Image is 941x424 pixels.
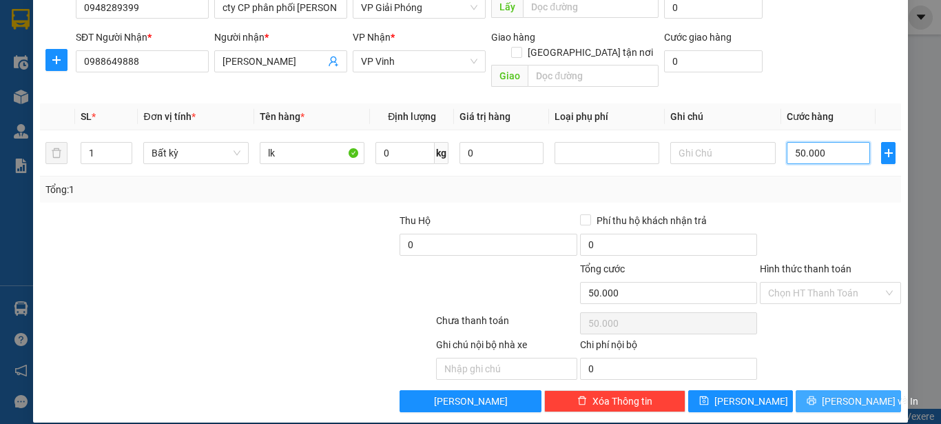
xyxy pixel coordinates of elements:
span: Cước hàng [787,111,834,122]
span: Tổng cước [580,263,625,274]
input: 0 [459,142,544,164]
input: Cước giao hàng [664,50,763,72]
span: Giao hàng [491,32,535,43]
div: Ghi chú nội bộ nhà xe [436,337,577,358]
div: Tổng: 1 [45,182,364,197]
span: save [699,396,709,407]
button: delete [45,142,68,164]
button: [PERSON_NAME] [400,390,541,412]
span: user-add [328,56,339,67]
span: kg [435,142,448,164]
span: Giá trị hàng [459,111,510,122]
span: VP Vinh [361,51,477,72]
span: Thu Hộ [400,215,431,226]
span: delete [577,396,587,407]
div: Chưa thanh toán [435,313,579,337]
th: Loại phụ phí [549,103,665,130]
input: VD: Bàn, Ghế [260,142,364,164]
span: [GEOGRAPHIC_DATA] tận nơi [522,45,659,60]
button: deleteXóa Thông tin [544,390,685,412]
span: plus [46,54,67,65]
span: [PERSON_NAME] [434,394,508,409]
span: printer [807,396,816,407]
button: plus [881,142,896,164]
span: Xóa Thông tin [592,394,652,409]
input: Dọc đường [528,65,659,87]
div: Người nhận [214,30,347,45]
span: SL [81,111,92,122]
input: Nhập ghi chú [436,358,577,380]
span: Đơn vị tính [143,111,195,122]
span: [PERSON_NAME] [714,394,788,409]
th: Ghi chú [665,103,780,130]
div: SĐT Người Nhận [76,30,209,45]
label: Hình thức thanh toán [760,263,851,274]
button: printer[PERSON_NAME] và In [796,390,901,412]
input: Ghi Chú [670,142,775,164]
button: save[PERSON_NAME] [688,390,794,412]
label: Cước giao hàng [664,32,732,43]
span: Giao [491,65,528,87]
span: VP Nhận [353,32,391,43]
span: Phí thu hộ khách nhận trả [591,213,712,228]
span: Định lượng [388,111,436,122]
span: plus [882,148,895,159]
button: plus [45,49,68,71]
div: Chi phí nội bộ [580,337,757,358]
span: [PERSON_NAME] và In [822,394,918,409]
span: Bất kỳ [152,143,240,163]
span: Tên hàng [260,111,304,122]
